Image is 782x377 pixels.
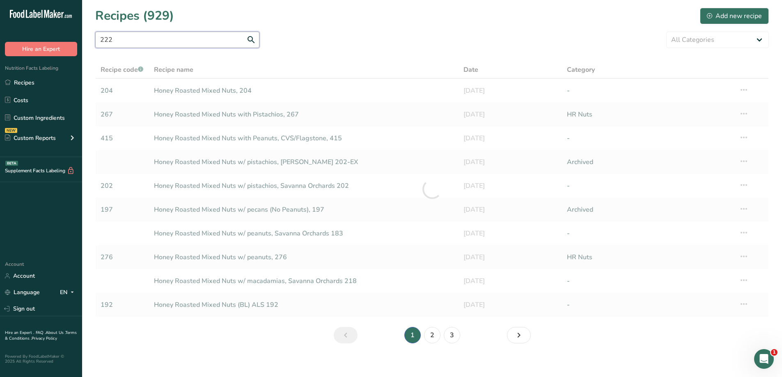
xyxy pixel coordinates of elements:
[707,11,762,21] div: Add new recipe
[5,330,77,341] a: Terms & Conditions .
[5,330,34,336] a: Hire an Expert .
[5,42,77,56] button: Hire an Expert
[5,128,17,133] div: NEW
[46,330,65,336] a: About Us .
[95,32,259,48] input: Search for recipe
[60,288,77,297] div: EN
[36,330,46,336] a: FAQ .
[95,7,174,25] h1: Recipes (929)
[754,349,774,369] iframe: Intercom live chat
[444,327,460,343] a: Page 3.
[5,285,40,299] a: Language
[5,134,56,142] div: Custom Reports
[507,327,531,343] a: Page 2.
[700,8,769,24] button: Add new recipe
[424,327,440,343] a: Page 2.
[334,327,358,343] a: Page 0.
[5,161,18,166] div: BETA
[32,336,57,341] a: Privacy Policy
[5,354,77,364] div: Powered By FoodLabelMaker © 2025 All Rights Reserved
[771,349,777,356] span: 1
